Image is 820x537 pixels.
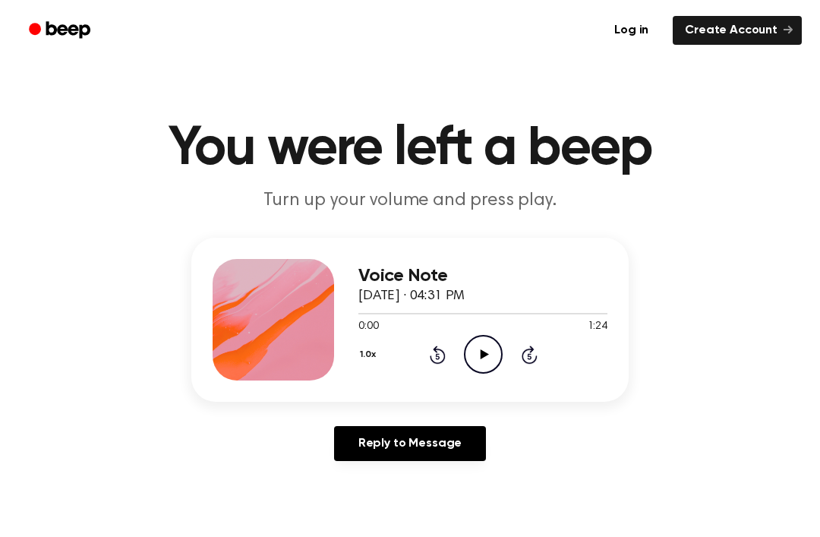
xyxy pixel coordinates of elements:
h1: You were left a beep [21,122,799,176]
button: 1.0x [358,342,381,368]
a: Log in [599,13,664,48]
span: [DATE] · 04:31 PM [358,289,465,303]
a: Reply to Message [334,426,486,461]
span: 1:24 [588,319,607,335]
h3: Voice Note [358,266,607,286]
span: 0:00 [358,319,378,335]
p: Turn up your volume and press play. [118,188,702,213]
a: Create Account [673,16,802,45]
a: Beep [18,16,104,46]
